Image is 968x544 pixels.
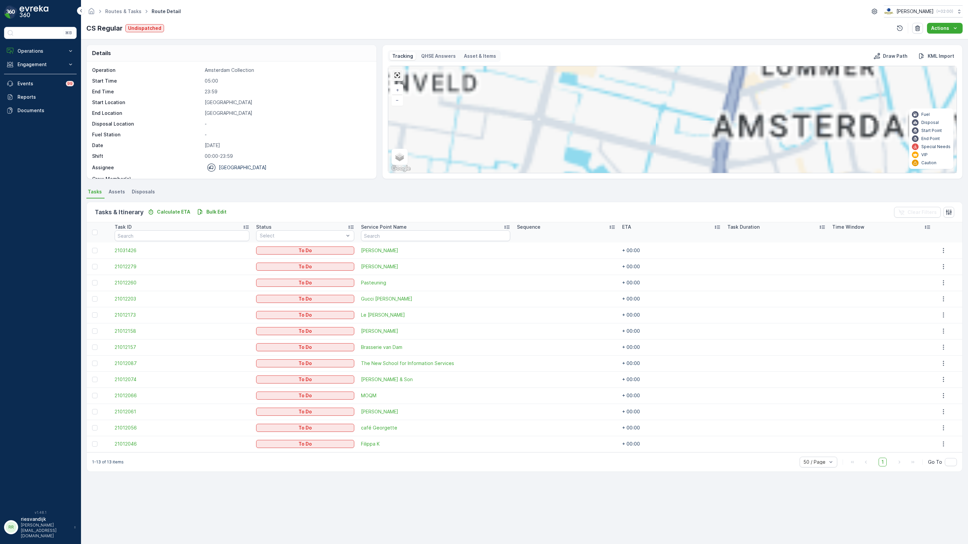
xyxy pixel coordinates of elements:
p: Clear Filters [908,209,937,216]
button: Bulk Edit [194,208,229,216]
button: Engagement [4,58,77,71]
p: Crew Member(s) [92,176,202,182]
p: Start Point [921,128,942,133]
p: Asset & Items [464,53,496,59]
p: [DATE] [205,142,369,149]
td: + 00:00 [619,242,724,259]
div: Toggle Row Selected [92,345,97,350]
a: 21012056 [115,424,249,431]
td: + 00:00 [619,404,724,420]
button: To Do [256,424,355,432]
div: Toggle Row Selected [92,361,97,366]
p: To Do [298,279,312,286]
a: 21012203 [115,296,249,302]
a: 21012061 [115,408,249,415]
input: Search [361,230,510,241]
span: Disposals [132,188,155,195]
p: Assignee [92,164,114,171]
div: RR [6,522,16,533]
td: + 00:00 [619,323,724,339]
p: To Do [298,376,312,383]
p: 05:00 [205,78,369,84]
a: The New School for Information Services [361,360,510,367]
p: Amsterdam Collection [205,67,369,74]
div: 0 [388,66,957,173]
div: Toggle Row Selected [92,264,97,269]
button: To Do [256,343,355,351]
p: 23:59 [205,88,369,95]
div: Toggle Row Selected [92,425,97,430]
a: Layers [392,149,407,164]
span: Tasks [88,188,102,195]
td: + 00:00 [619,275,724,291]
button: To Do [256,295,355,303]
p: Task Duration [727,224,760,230]
p: Documents [17,107,74,114]
span: [PERSON_NAME] [361,328,510,334]
a: MOQM [361,392,510,399]
div: Toggle Row Selected [92,441,97,447]
p: [PERSON_NAME] [896,8,934,15]
div: Toggle Row Selected [92,296,97,302]
p: Task ID [115,224,132,230]
button: To Do [256,375,355,383]
span: 21012046 [115,441,249,447]
p: [GEOGRAPHIC_DATA] [205,99,369,106]
p: Reports [17,94,74,100]
p: Engagement [17,61,63,68]
p: Operations [17,48,63,54]
p: QHSE Answers [421,53,456,59]
p: Time Window [832,224,864,230]
div: Toggle Row Selected [92,393,97,398]
span: − [396,97,399,103]
td: + 00:00 [619,388,724,404]
a: Homepage [88,10,95,16]
p: - [205,131,369,138]
p: Date [92,142,202,149]
a: Zoom Out [392,95,402,105]
td: + 00:00 [619,291,724,307]
p: End Point [921,136,940,141]
td: + 00:00 [619,420,724,436]
td: + 00:00 [619,259,724,275]
span: Route Detail [150,8,182,15]
p: [GEOGRAPHIC_DATA] [205,110,369,117]
td: + 00:00 [619,339,724,355]
p: riesvandijk [21,516,71,523]
p: Start Location [92,99,202,106]
a: Pasteuning [361,279,510,286]
a: Zoom In [392,85,402,95]
a: 21012279 [115,263,249,270]
p: Special Needs [921,144,951,149]
div: Toggle Row Selected [92,312,97,318]
button: To Do [256,246,355,255]
p: Disposal Location [92,121,202,127]
p: Tracking [392,53,413,59]
a: Routes & Tasks [105,8,142,14]
span: Filippa K [361,441,510,447]
button: Actions [927,23,963,34]
a: Arnold Cornelis [361,328,510,334]
a: Marie-Stella-Maris [361,408,510,415]
a: 21012066 [115,392,249,399]
div: Toggle Row Selected [92,248,97,253]
p: End Time [92,88,202,95]
a: 21012158 [115,328,249,334]
a: Carl Hansen & Son [361,376,510,383]
span: Go To [928,459,942,465]
a: 21012157 [115,344,249,351]
span: 21012173 [115,312,249,318]
a: Batoni Khinkali [361,247,510,254]
p: Actions [931,25,949,32]
div: Toggle Row Selected [92,409,97,414]
button: To Do [256,440,355,448]
button: To Do [256,408,355,416]
td: + 00:00 [619,355,724,371]
img: logo_dark-DEwI_e13.png [19,5,48,19]
p: Fuel [921,112,930,117]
